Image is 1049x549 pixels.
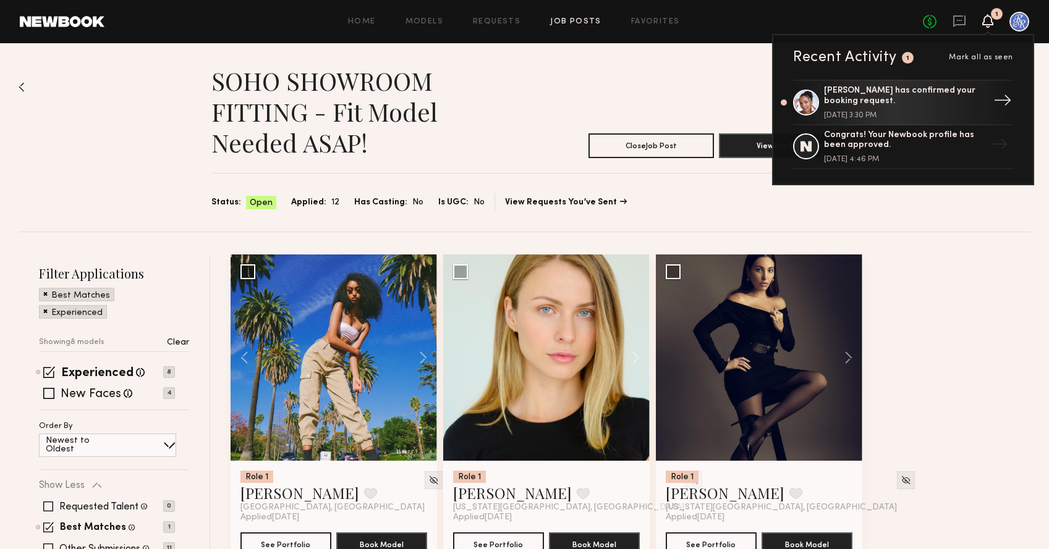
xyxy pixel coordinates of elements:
a: Requests [473,18,520,26]
a: Home [348,18,376,26]
div: Role 1 [453,471,486,483]
img: Back to previous page [19,82,25,92]
p: Showing 8 models [39,338,104,346]
div: [DATE] 3:30 PM [824,112,985,119]
div: 1 [906,55,910,62]
div: [DATE] 4:46 PM [824,156,985,163]
a: [PERSON_NAME] has confirmed your booking request.[DATE] 3:30 PM→ [793,80,1013,125]
p: Experienced [51,309,103,317]
a: Book Model [549,539,640,549]
div: Congrats! Your Newbook profile has been approved. [824,130,985,151]
a: Favorites [631,18,680,26]
h1: SOHO SHOWROOM FITTING - Fit Model Needed ASAP! [211,65,528,158]
p: 8 [163,366,175,378]
p: Clear [167,338,189,347]
a: [PERSON_NAME] [240,483,359,503]
span: Is UGC: [438,196,469,209]
a: View Requests You’ve Sent [505,198,627,207]
span: [GEOGRAPHIC_DATA], [GEOGRAPHIC_DATA] [240,503,425,513]
span: Status: [211,196,241,209]
div: [PERSON_NAME] has confirmed your booking request. [824,86,985,107]
p: Order By [39,422,73,430]
div: Role 1 [666,471,699,483]
p: Show Less [39,480,85,490]
span: Applied: [291,196,326,209]
h2: Filter Applications [39,265,189,282]
div: Role 1 [240,471,273,483]
span: [US_STATE][GEOGRAPHIC_DATA], [GEOGRAPHIC_DATA] [666,503,897,513]
p: Best Matches [51,291,110,300]
a: [PERSON_NAME] [453,483,572,503]
p: 1 [163,521,175,533]
button: CloseJob Post [588,133,714,158]
img: Unhide Model [901,475,911,485]
button: View Job Post [719,133,844,158]
a: [PERSON_NAME] [666,483,784,503]
span: Mark all as seen [949,54,1013,61]
a: Job Posts [550,18,601,26]
div: Recent Activity [793,50,897,65]
p: 4 [163,387,175,399]
div: Applied [DATE] [453,513,640,522]
span: Has Casting: [354,196,407,209]
span: [US_STATE][GEOGRAPHIC_DATA], [GEOGRAPHIC_DATA] [453,503,684,513]
label: Requested Talent [59,502,138,512]
div: 1 [995,11,998,18]
div: → [985,130,1013,162]
a: Congrats! Your Newbook profile has been approved.[DATE] 4:46 PM→ [793,125,1013,170]
span: No [412,196,423,209]
div: Applied [DATE] [666,513,852,522]
a: Book Model [336,539,427,549]
div: → [988,86,1017,119]
div: Applied [DATE] [240,513,427,522]
label: Best Matches [60,523,126,533]
span: No [474,196,485,209]
img: Unhide Model [428,475,439,485]
a: Book Model [762,539,852,549]
a: Models [406,18,443,26]
p: Newest to Oldest [46,437,119,454]
span: 12 [331,196,339,209]
p: 0 [163,500,175,512]
span: Open [250,197,273,209]
label: New Faces [61,388,121,401]
label: Experienced [61,367,134,380]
